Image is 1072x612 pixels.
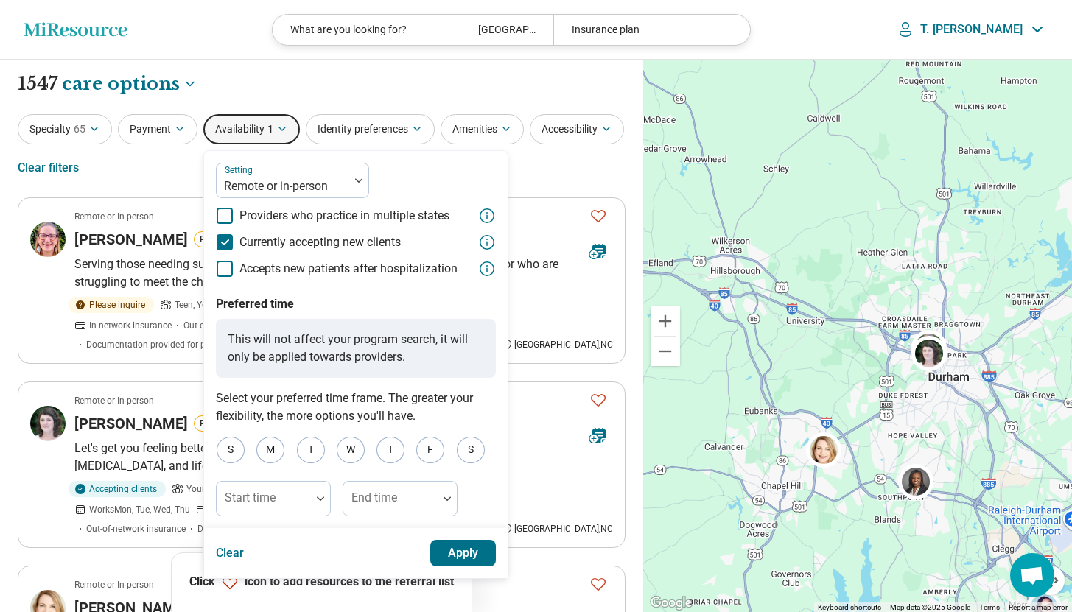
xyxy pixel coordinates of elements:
span: Currently accepting new clients [239,233,401,251]
h1: 1547 [18,71,197,96]
button: Apply [430,540,497,566]
p: Let's get you feeling better. I work with EMDR, IFS, CBT, and ACT to address trauma, [MEDICAL_DAT... [74,440,613,475]
span: Documentation provided for patient filling [86,338,253,351]
p: Remote or In-person [74,210,154,223]
p: Preferred time [216,295,496,313]
div: F [416,437,444,463]
span: care options [62,71,180,96]
h3: [PERSON_NAME] [74,413,188,434]
div: Clear filters [18,150,79,186]
button: Clear [216,540,245,566]
div: T [297,437,325,463]
div: [GEOGRAPHIC_DATA] , NC [501,522,613,535]
button: Zoom out [651,337,680,366]
button: Availability1 [203,114,300,144]
button: Favorite [584,569,613,599]
button: Zoom in [651,306,680,336]
p: T. [PERSON_NAME] [920,22,1023,37]
p: Remote or In-person [74,394,154,407]
button: Favorite [584,385,613,415]
a: Report a map error [1009,603,1068,611]
button: Specialty65 [18,114,112,144]
div: S [457,437,485,463]
span: Teen, Young adults, Adults [175,298,279,312]
label: End time [351,490,397,504]
button: Favorite [584,201,613,231]
span: 1 [267,122,273,137]
button: Identity preferences [306,114,435,144]
p: Click icon to add resources to the referral list [189,574,454,591]
button: Accessibility [530,114,624,144]
button: Payment [118,114,197,144]
p: Remote or In-person [74,578,154,591]
div: [GEOGRAPHIC_DATA] , NC [501,338,613,351]
div: W [337,437,365,463]
p: This will not affect your program search, it will only be applied towards providers. [216,319,496,378]
h3: [PERSON_NAME] [74,229,188,250]
span: Out-of-pocket [183,319,237,332]
p: Select your preferred time frame. The greater your flexibility, the more options you'll have. [216,390,496,425]
label: Setting [225,165,256,175]
div: Open chat [1010,553,1054,597]
p: Serving those needing support in the midst of transition, seasons of grief and loss, or who are s... [74,256,613,291]
button: Premium [194,231,241,247]
button: Amenities [441,114,524,144]
div: T [376,437,404,463]
span: Out-of-network insurance [86,522,186,535]
span: Young adults, Adults, Seniors (65 or older) [186,482,353,496]
div: Accepting clients [69,481,166,497]
div: What are you looking for? [273,15,460,45]
span: 65 [74,122,85,137]
button: Premium [194,415,241,432]
span: Map data ©2025 Google [890,603,970,611]
label: Start time [225,490,276,504]
span: Providers who practice in multiple states [239,207,449,225]
div: M [256,437,284,463]
span: Documentation provided for patient filling [197,522,364,535]
span: Accepts new patients after hospitalization [239,260,458,278]
div: Please inquire [69,297,154,313]
div: [GEOGRAPHIC_DATA], [GEOGRAPHIC_DATA] [460,15,553,45]
div: S [217,437,245,463]
span: In-network insurance [89,319,172,332]
button: Care options [62,71,197,96]
div: Insurance plan [553,15,740,45]
span: Works Mon, Tue, Wed, Thu [89,503,190,516]
a: Terms (opens in new tab) [979,603,1000,611]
